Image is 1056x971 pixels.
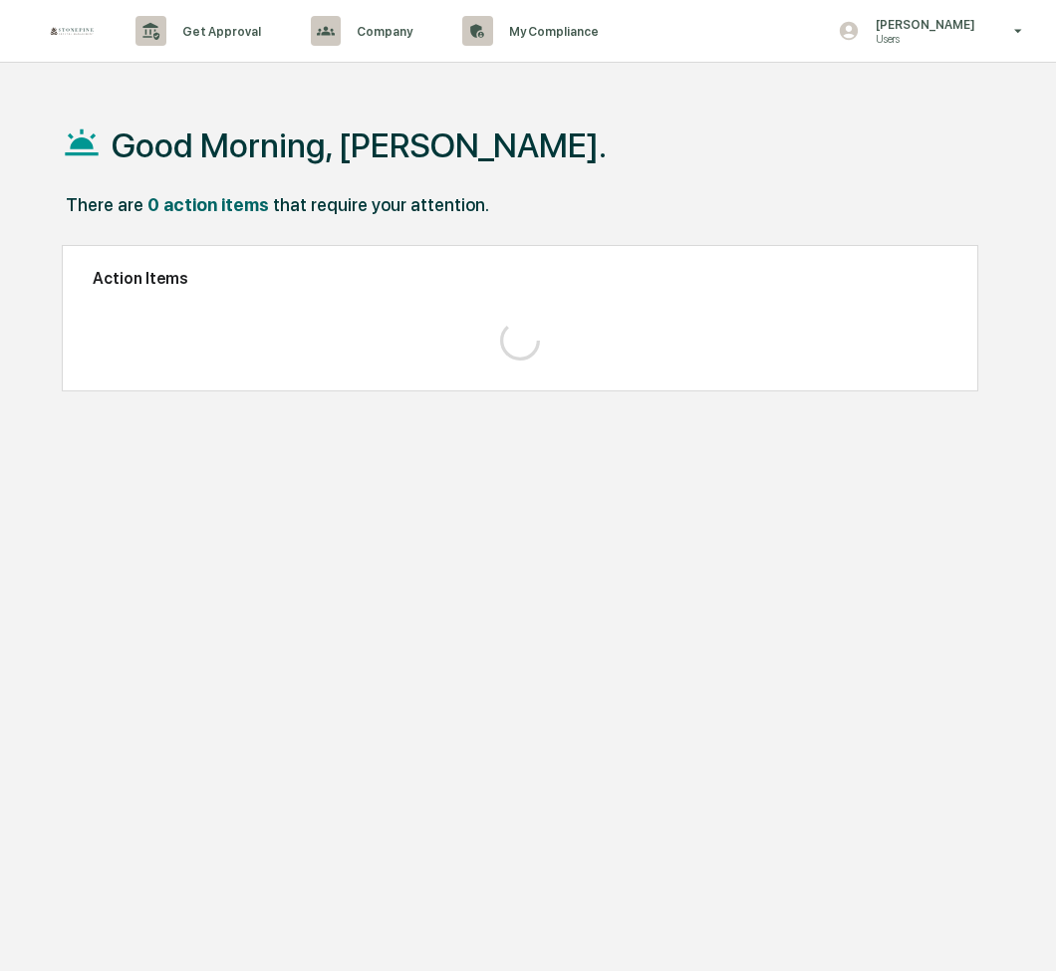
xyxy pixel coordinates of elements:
h1: Good Morning, [PERSON_NAME]. [112,125,607,165]
div: that require your attention. [273,194,489,215]
p: My Compliance [493,24,609,39]
img: logo [48,25,96,36]
div: There are [66,194,143,215]
p: [PERSON_NAME] [860,17,985,32]
p: Company [341,24,422,39]
p: Get Approval [166,24,271,39]
p: Users [860,32,985,46]
div: 0 action items [147,194,269,215]
h2: Action Items [93,269,948,288]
